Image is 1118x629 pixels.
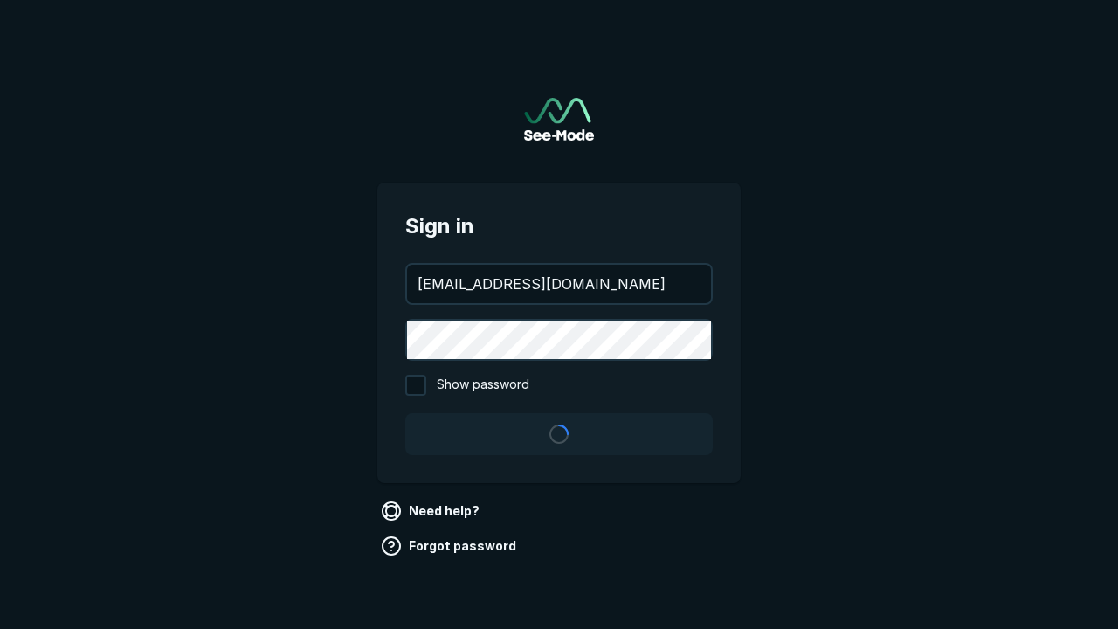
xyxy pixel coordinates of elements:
span: Show password [437,375,529,396]
input: your@email.com [407,265,711,303]
img: See-Mode Logo [524,98,594,141]
a: Need help? [377,497,487,525]
span: Sign in [405,211,713,242]
a: Go to sign in [524,98,594,141]
a: Forgot password [377,532,523,560]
